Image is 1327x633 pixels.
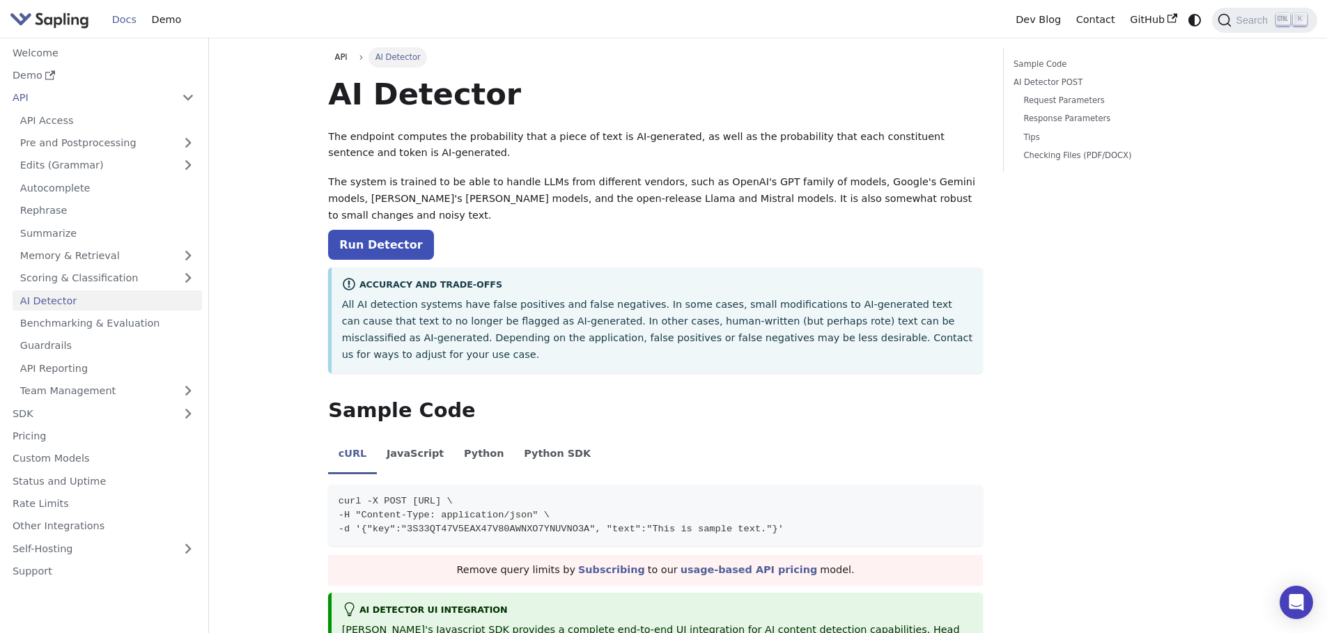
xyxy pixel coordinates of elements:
p: The system is trained to be able to handle LLMs from different vendors, such as OpenAI's GPT fami... [328,174,983,224]
a: Self-Hosting [5,538,202,558]
a: GitHub [1122,9,1184,31]
a: Pre and Postprocessing [13,133,202,153]
a: Run Detector [328,230,433,260]
a: API [328,47,354,67]
a: AI Detector POST [1014,76,1202,89]
a: Memory & Retrieval [13,246,202,266]
a: Request Parameters [1023,94,1197,107]
span: API [335,52,348,62]
a: Docs [104,9,144,31]
a: Rate Limits [5,494,202,514]
a: Scoring & Classification [13,268,202,288]
li: cURL [328,436,376,475]
a: Guardrails [13,336,202,356]
a: Demo [144,9,189,31]
a: API Access [13,110,202,130]
a: Contact [1069,9,1123,31]
button: Search (Ctrl+K) [1212,8,1317,33]
a: Sapling.ai [10,10,94,30]
button: Expand sidebar category 'SDK' [174,403,202,423]
h2: Sample Code [328,398,983,423]
button: Switch between dark and light mode (currently system mode) [1185,10,1205,30]
a: Rephrase [13,201,202,221]
a: Autocomplete [13,178,202,198]
a: Pricing [5,426,202,446]
div: Remove query limits by to our model. [328,555,983,586]
a: Edits (Grammar) [13,155,202,175]
span: -H "Content-Type: application/json" \ [339,510,550,520]
p: The endpoint computes the probability that a piece of text is AI-generated, as well as the probab... [328,129,983,162]
a: Checking Files (PDF/DOCX) [1023,149,1197,162]
div: AI Detector UI integration [342,602,973,619]
a: API Reporting [13,358,202,378]
a: Team Management [13,381,202,401]
h1: AI Detector [328,75,983,113]
kbd: K [1293,13,1307,26]
a: AI Detector [13,290,202,311]
div: Accuracy and Trade-offs [342,277,973,294]
a: SDK [5,403,174,423]
a: Welcome [5,42,202,63]
a: Status and Uptime [5,471,202,491]
p: All AI detection systems have false positives and false negatives. In some cases, small modificat... [342,297,973,363]
img: Sapling.ai [10,10,89,30]
a: Demo [5,65,202,86]
a: Other Integrations [5,516,202,536]
a: Custom Models [5,448,202,469]
div: Open Intercom Messenger [1280,586,1313,619]
nav: Breadcrumbs [328,47,983,67]
li: JavaScript [377,436,454,475]
span: AI Detector [368,47,427,67]
a: Dev Blog [1008,9,1068,31]
span: Search [1232,15,1276,26]
a: Response Parameters [1023,112,1197,125]
a: usage-based API pricing [681,564,818,575]
a: Sample Code [1014,58,1202,71]
a: Support [5,561,202,581]
li: Python SDK [514,436,601,475]
a: Summarize [13,223,202,243]
a: Subscribing [578,564,645,575]
a: API [5,88,174,108]
span: -d '{"key":"3S33QT47V5EAX47V80AWNXO7YNUVNO3A", "text":"This is sample text."}' [339,524,784,534]
span: curl -X POST [URL] \ [339,496,453,506]
button: Collapse sidebar category 'API' [174,88,202,108]
a: Tips [1023,131,1197,144]
li: Python [454,436,514,475]
a: Benchmarking & Evaluation [13,313,202,334]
